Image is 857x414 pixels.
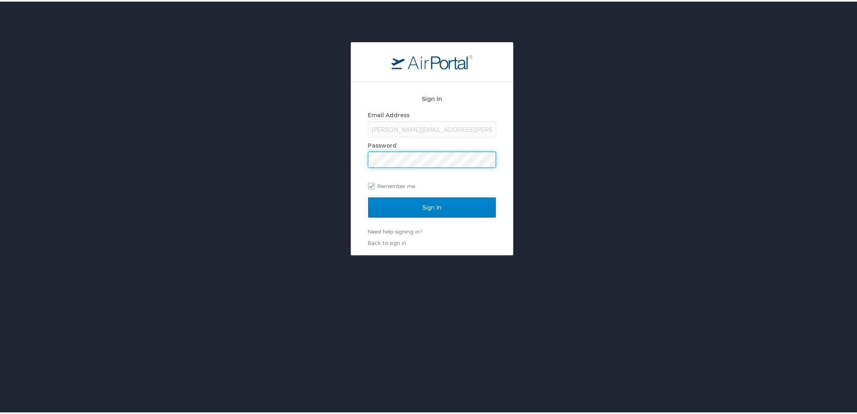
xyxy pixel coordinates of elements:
a: Need help signing in? [368,227,422,233]
input: Sign In [368,196,496,216]
label: Remember me [368,178,496,191]
h2: Sign In [368,92,496,102]
img: logo [392,53,473,68]
label: Password [368,140,397,147]
a: Back to sign in [368,238,407,245]
label: Email Address [368,110,410,117]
